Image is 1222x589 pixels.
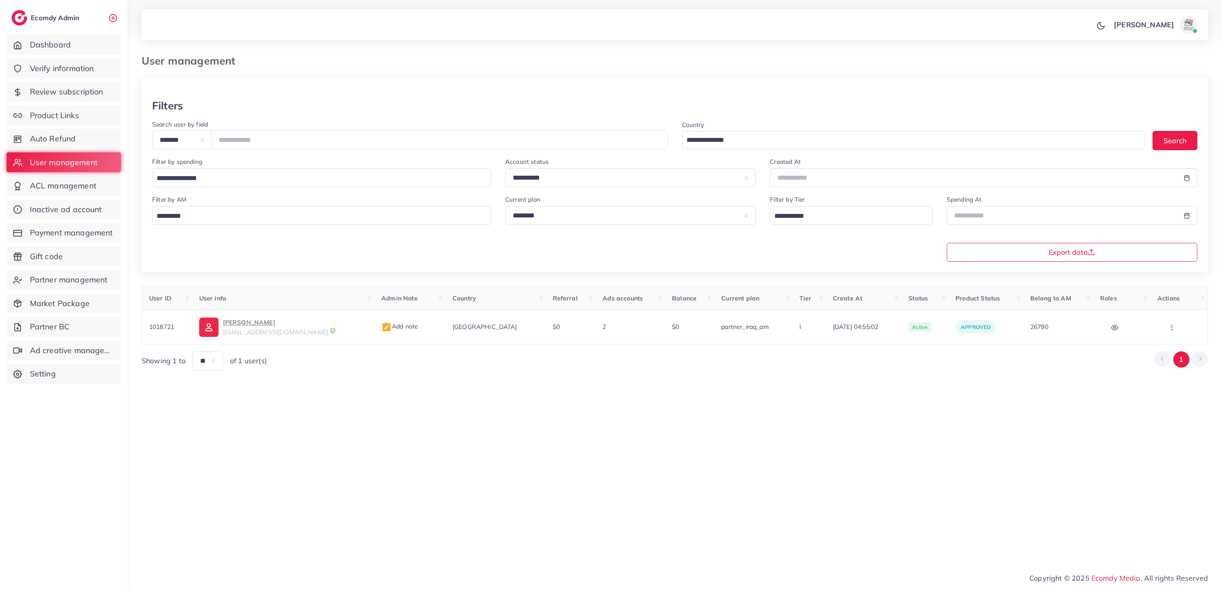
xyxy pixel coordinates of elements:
[30,298,90,309] span: Market Package
[230,356,267,366] span: of 1 user(s)
[770,206,933,225] div: Search for option
[771,210,921,223] input: Search for option
[961,324,991,330] span: approved
[11,10,81,25] a: logoEcomdy Admin
[1100,294,1117,302] span: Roles
[7,129,121,149] a: Auto Refund
[682,131,1146,149] div: Search for option
[672,294,697,302] span: Balance
[799,294,812,302] span: Tier
[30,157,98,168] span: User management
[7,152,121,173] a: User management
[149,294,171,302] span: User ID
[152,195,186,204] label: Filter by AM
[7,82,121,102] a: Review subscription
[1180,16,1197,33] img: avatar
[1049,249,1095,256] span: Export data
[153,210,480,223] input: Search for option
[30,86,103,98] span: Review subscription
[770,195,805,204] label: Filter by Tier
[1114,19,1174,30] p: [PERSON_NAME]
[381,294,418,302] span: Admin Note
[30,180,96,192] span: ACL management
[1141,573,1208,583] span: , All rights Reserved
[947,195,982,204] label: Spending At
[1173,351,1189,368] button: Go to page 1
[7,293,121,314] a: Market Package
[1030,323,1048,331] span: 26790
[1091,574,1141,582] a: Ecomdy Media
[672,323,679,331] span: $0
[199,294,226,302] span: User info
[7,199,121,220] a: Inactive ad account
[1153,131,1197,150] button: Search
[908,322,931,332] span: active
[7,364,121,384] a: Setting
[505,157,549,166] label: Account status
[30,321,70,332] span: Partner BC
[152,120,208,129] label: Search user by field
[602,323,606,331] span: 2
[381,322,392,332] img: admin_note.cdd0b510.svg
[30,133,76,145] span: Auto Refund
[7,58,121,79] a: Verify information
[7,270,121,290] a: Partner management
[799,323,801,331] span: I
[30,39,71,51] span: Dashboard
[7,105,121,126] a: Product Links
[833,294,862,302] span: Create At
[7,223,121,243] a: Payment management
[770,157,801,166] label: Created At
[152,99,183,112] h3: Filters
[330,328,336,334] img: 9CAL8B2pu8EFxCJHYAAAAldEVYdGRhdGU6Y3JlYXRlADIwMjItMTItMDlUMDQ6NTg6MzkrMDA6MDBXSlgLAAAAJXRFWHRkYXR...
[1154,351,1208,368] ul: Pagination
[683,134,1134,147] input: Search for option
[452,323,517,331] span: [GEOGRAPHIC_DATA]
[7,176,121,196] a: ACL management
[142,356,186,366] span: Showing 1 to
[30,227,113,238] span: Payment management
[30,368,56,379] span: Setting
[956,294,1000,302] span: Product Status
[30,345,114,356] span: Ad creative management
[1157,294,1180,302] span: Actions
[11,10,27,25] img: logo
[947,243,1197,262] button: Export data
[7,340,121,361] a: Ad creative management
[381,322,418,330] span: Add note
[31,14,81,22] h2: Ecomdy Admin
[7,317,121,337] a: Partner BC
[152,157,202,166] label: Filter by spending
[602,294,643,302] span: Ads accounts
[721,294,759,302] span: Current plan
[199,318,219,337] img: ic-user-info.36bf1079.svg
[223,328,328,336] span: [EMAIL_ADDRESS][DOMAIN_NAME]
[152,206,491,225] div: Search for option
[833,322,894,331] span: [DATE] 04:55:02
[1109,16,1201,33] a: [PERSON_NAME]avatar
[199,317,368,336] a: [PERSON_NAME][EMAIL_ADDRESS][DOMAIN_NAME]
[553,323,560,331] span: $0
[7,246,121,267] a: Gift code
[682,120,704,129] label: Country
[721,323,768,331] span: partner_iraq_am
[908,294,928,302] span: Status
[149,323,174,331] span: 1018721
[153,172,480,185] input: Search for option
[142,54,242,67] h3: User management
[30,251,63,262] span: Gift code
[7,35,121,55] a: Dashboard
[30,63,94,74] span: Verify information
[452,294,476,302] span: Country
[223,317,328,328] p: [PERSON_NAME]
[553,294,578,302] span: Referral
[30,274,108,285] span: Partner management
[1029,573,1208,583] span: Copyright © 2025
[505,195,540,204] label: Current plan
[30,110,79,121] span: Product Links
[152,168,491,187] div: Search for option
[30,204,102,215] span: Inactive ad account
[1030,294,1071,302] span: Belong to AM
